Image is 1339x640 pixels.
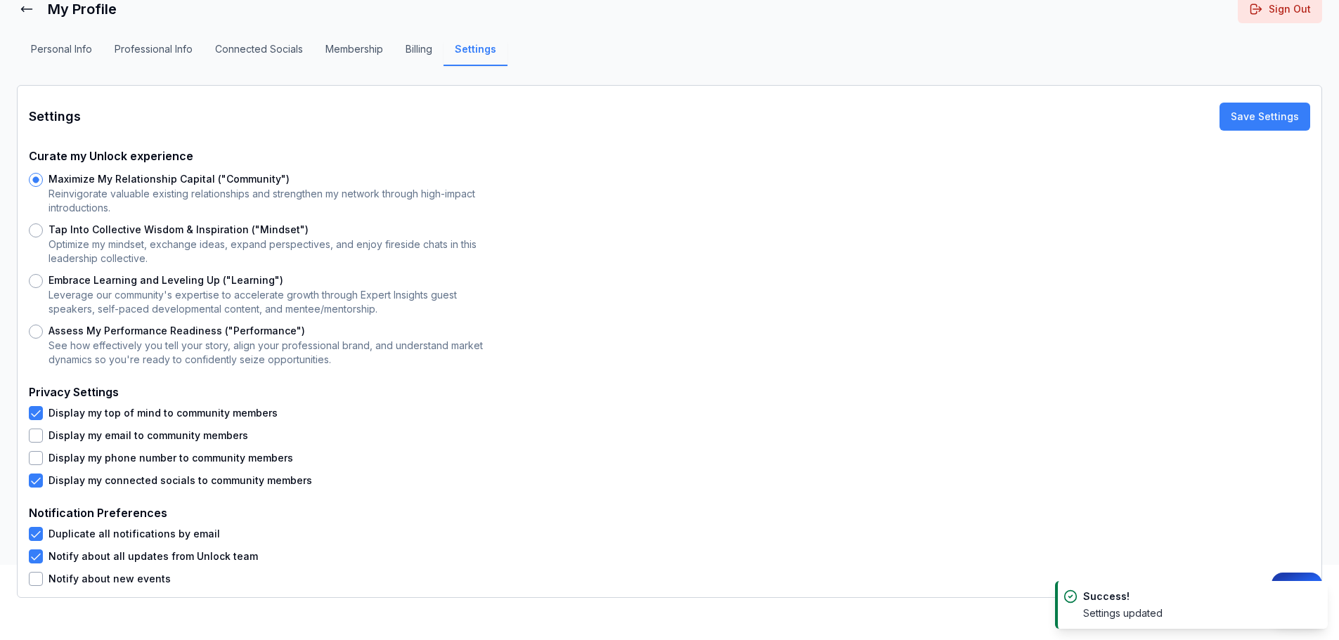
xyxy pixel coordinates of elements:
label: Embrace Learning and Leveling Up ("Learning") [48,274,283,286]
label: Display my email to community members [48,431,248,440]
button: Save Settings [1220,103,1310,131]
p: Optimize my mindset, exchange ideas, expand perspectives, and enjoy fireside chats in this leader... [48,237,490,266]
div: Success! [1083,589,1163,603]
p: See how effectively you tell your story, align your professional brand, and understand market dyn... [48,339,490,367]
h1: Settings [29,107,81,126]
button: Professional Info [103,42,204,66]
label: Notify about all updates from Unlock team [48,551,258,561]
div: Settings updated [1083,606,1163,620]
label: Curate my Unlock experience [29,149,193,163]
button: Membership [314,42,394,66]
label: Tap Into Collective Wisdom & Inspiration ("Mindset") [48,223,309,235]
button: Personal Info [20,42,103,66]
button: Settings [444,42,507,66]
label: Duplicate all notifications by email [48,529,220,539]
label: Notify about new events [48,574,171,584]
h2: Notification Preferences [29,504,1310,521]
p: Reinvigorate valuable existing relationships and strengthen my network through high-impact introd... [48,187,490,215]
label: Assess My Performance Readiness ("Performance") [48,325,305,337]
button: Connected Socials [204,42,314,66]
p: Leverage our community's expertise to accelerate growth through Expert Insights guest speakers, s... [48,288,490,316]
label: Display my connected socials to community members [48,476,312,485]
label: Maximize My Relationship Capital ("Community") [48,173,290,185]
label: Display my top of mind to community members [48,408,278,418]
h2: Privacy Settings [29,384,1310,400]
button: Billing [394,42,444,66]
label: Display my phone number to community members [48,453,293,463]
